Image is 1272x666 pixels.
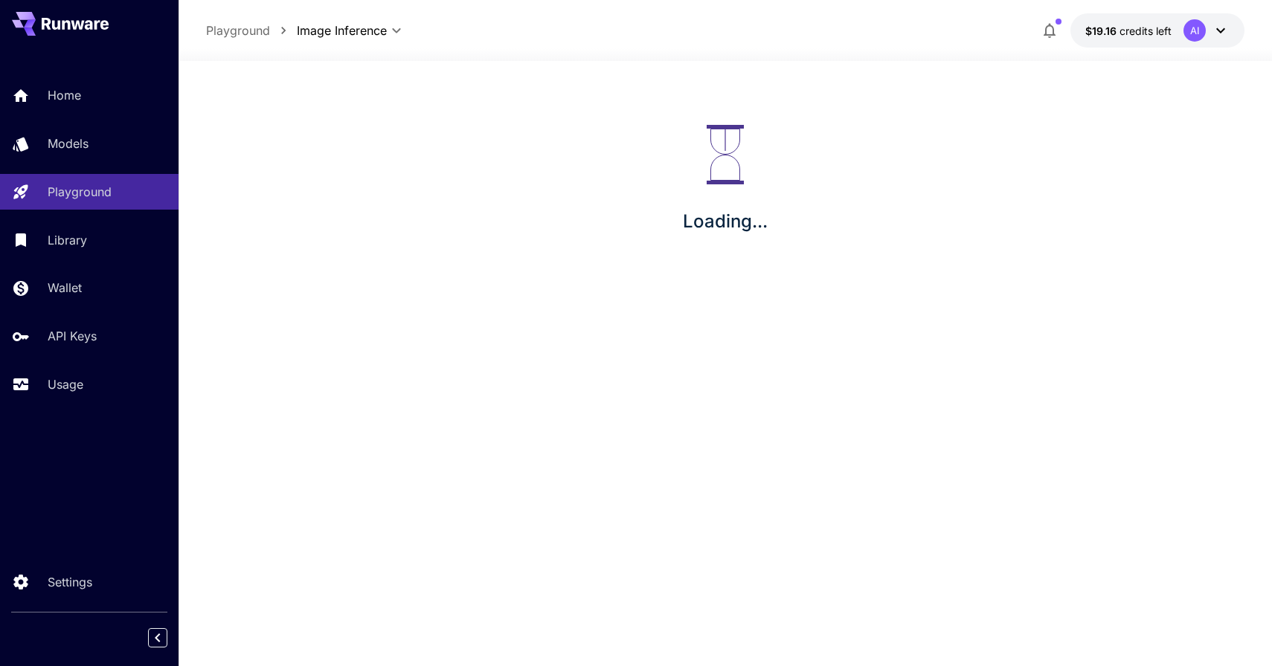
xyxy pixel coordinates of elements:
[148,628,167,647] button: Collapse sidebar
[48,573,92,591] p: Settings
[206,22,297,39] nav: breadcrumb
[206,22,270,39] a: Playground
[48,375,83,393] p: Usage
[1120,25,1172,37] span: credits left
[683,208,768,235] p: Loading...
[48,135,89,152] p: Models
[48,231,87,249] p: Library
[1070,13,1244,48] button: $19.1573AI
[1085,25,1120,37] span: $19.16
[48,183,112,201] p: Playground
[48,327,97,345] p: API Keys
[48,86,81,104] p: Home
[48,279,82,297] p: Wallet
[1183,19,1206,42] div: AI
[159,624,179,651] div: Collapse sidebar
[297,22,387,39] span: Image Inference
[1085,23,1172,39] div: $19.1573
